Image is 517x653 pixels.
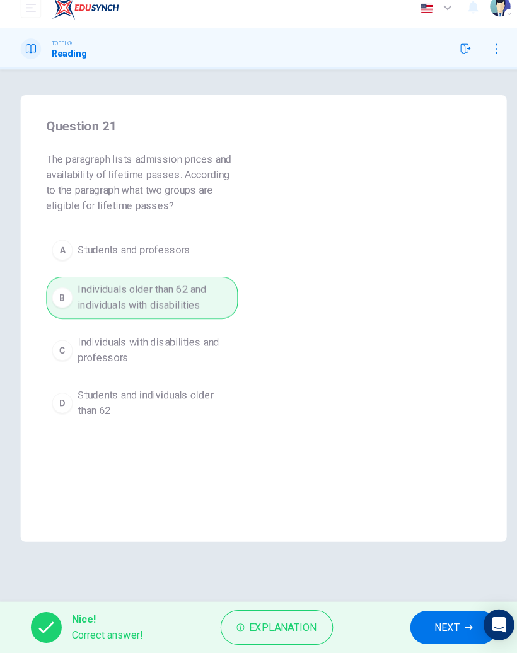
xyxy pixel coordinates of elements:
[474,610,504,640] div: Open Intercom Messenger
[50,60,85,70] h1: Reading
[45,126,233,146] h4: Question 21
[410,16,426,25] img: en
[426,619,451,637] span: NEXT
[71,613,141,628] span: Nice!
[402,611,487,644] button: NEXT
[20,10,40,30] button: open mobile menu
[50,8,117,33] img: EduSynch logo
[245,619,311,637] span: Explanation
[50,51,71,60] span: TOEFL®
[71,628,141,643] span: Correct answer!
[216,611,327,645] button: Explanation
[45,161,233,222] span: The paragraph lists admission prices and availability of lifetime passes. According to the paragr...
[480,9,501,29] img: Profile picture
